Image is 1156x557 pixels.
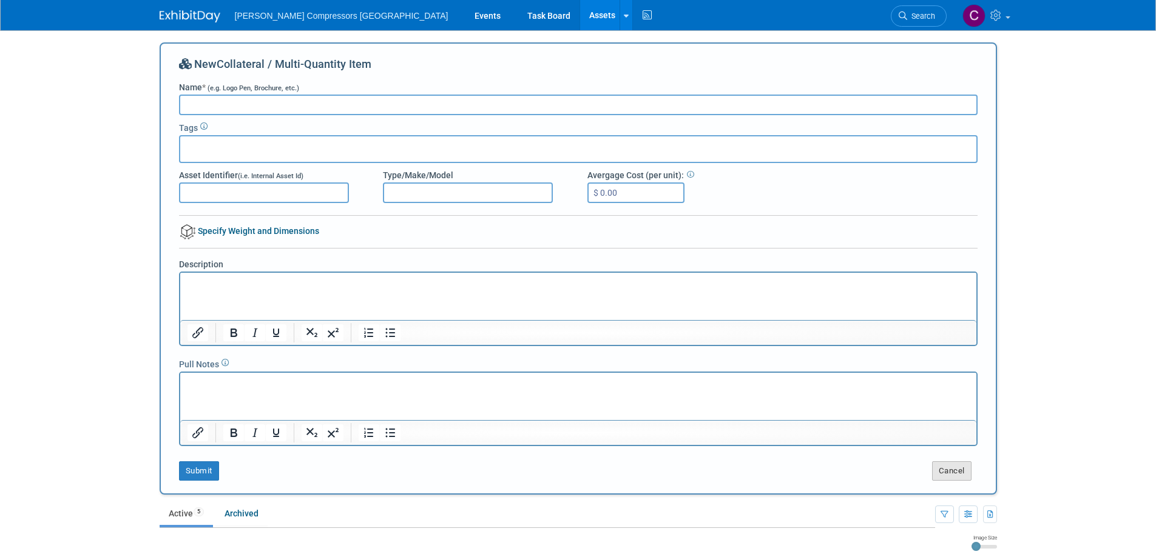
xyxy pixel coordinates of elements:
[179,355,978,370] div: Pull Notes
[972,534,997,541] div: Image Size
[194,507,204,516] span: 5
[179,169,303,181] label: Asset Identifier
[179,56,978,81] div: New
[266,424,286,441] button: Underline
[383,169,453,181] label: Type/Make/Model
[160,502,213,525] a: Active5
[179,81,299,93] label: Name
[302,424,322,441] button: Subscript
[891,5,947,27] a: Search
[932,461,972,481] button: Cancel
[235,11,448,21] span: [PERSON_NAME] Compressors [GEOGRAPHIC_DATA]
[359,324,379,341] button: Numbered list
[359,424,379,441] button: Numbered list
[179,119,978,134] div: Tags
[188,424,208,441] button: Insert/edit link
[907,12,935,21] span: Search
[180,373,976,420] iframe: Rich Text Area
[217,58,371,70] span: Collateral / Multi-Quantity Item
[587,170,684,180] span: Avergage Cost (per unit):
[188,324,208,341] button: Insert/edit link
[208,84,299,92] span: (e.g. Logo Pen, Brochure, etc.)
[223,424,244,441] button: Bold
[245,424,265,441] button: Italic
[215,502,268,525] a: Archived
[323,324,343,341] button: Superscript
[179,226,319,236] a: Specify Weight and Dimensions
[180,224,195,239] img: bvolume.png
[380,424,401,441] button: Bullet list
[179,258,223,270] label: Description
[962,4,985,27] img: Crystal Wilson
[180,273,976,320] iframe: Rich Text Area
[245,324,265,341] button: Italic
[223,324,244,341] button: Bold
[323,424,343,441] button: Superscript
[179,461,219,481] button: Submit
[302,324,322,341] button: Subscript
[266,324,286,341] button: Underline
[380,324,401,341] button: Bullet list
[160,10,220,22] img: ExhibitDay
[238,172,303,180] span: (i.e. Internal Asset Id)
